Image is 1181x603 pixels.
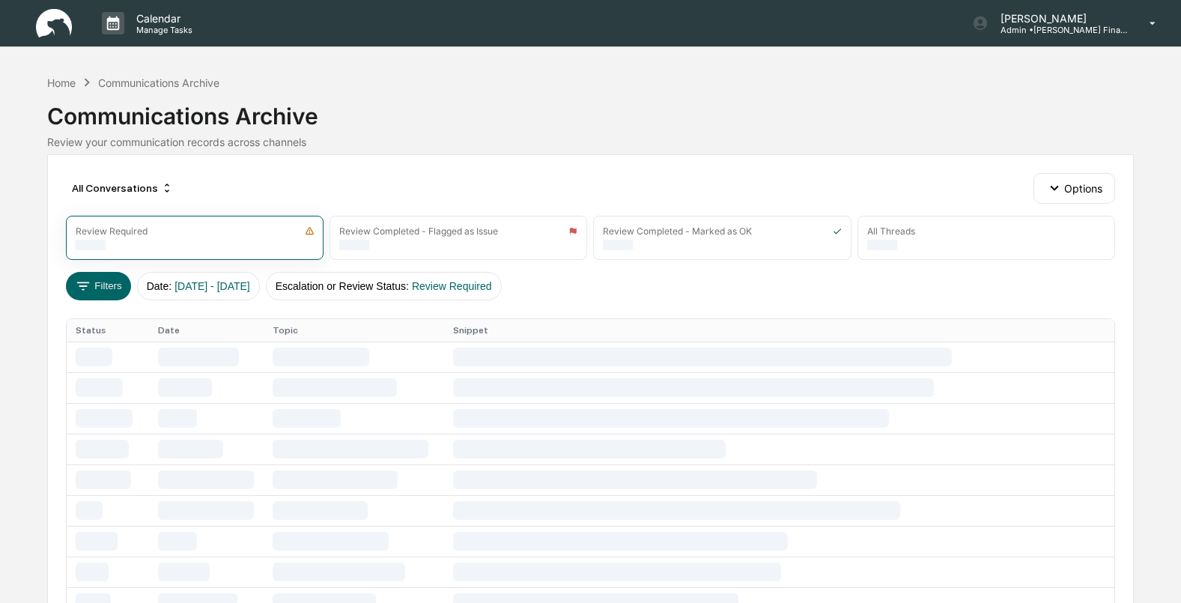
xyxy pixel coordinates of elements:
div: Review Required [76,225,148,237]
div: Communications Archive [98,76,219,89]
div: All Conversations [66,176,179,200]
p: [PERSON_NAME] [989,12,1128,25]
div: All Threads [867,225,915,237]
button: Escalation or Review Status:Review Required [266,272,502,300]
img: icon [833,226,842,236]
img: logo [36,9,72,38]
span: [DATE] - [DATE] [174,280,250,292]
button: Filters [66,272,131,300]
div: Review Completed - Flagged as Issue [339,225,498,237]
button: Date:[DATE] - [DATE] [137,272,260,300]
div: Review Completed - Marked as OK [603,225,752,237]
th: Topic [264,319,444,342]
p: Calendar [124,12,200,25]
img: icon [568,226,577,236]
span: Review Required [412,280,492,292]
button: Options [1033,173,1115,203]
th: Date [149,319,264,342]
p: Admin • [PERSON_NAME] Financial [989,25,1128,35]
div: Review your communication records across channels [47,136,1134,148]
img: icon [305,226,315,236]
div: Home [47,76,76,89]
div: Communications Archive [47,91,1134,130]
th: Status [67,319,149,342]
th: Snippet [444,319,1114,342]
p: Manage Tasks [124,25,200,35]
